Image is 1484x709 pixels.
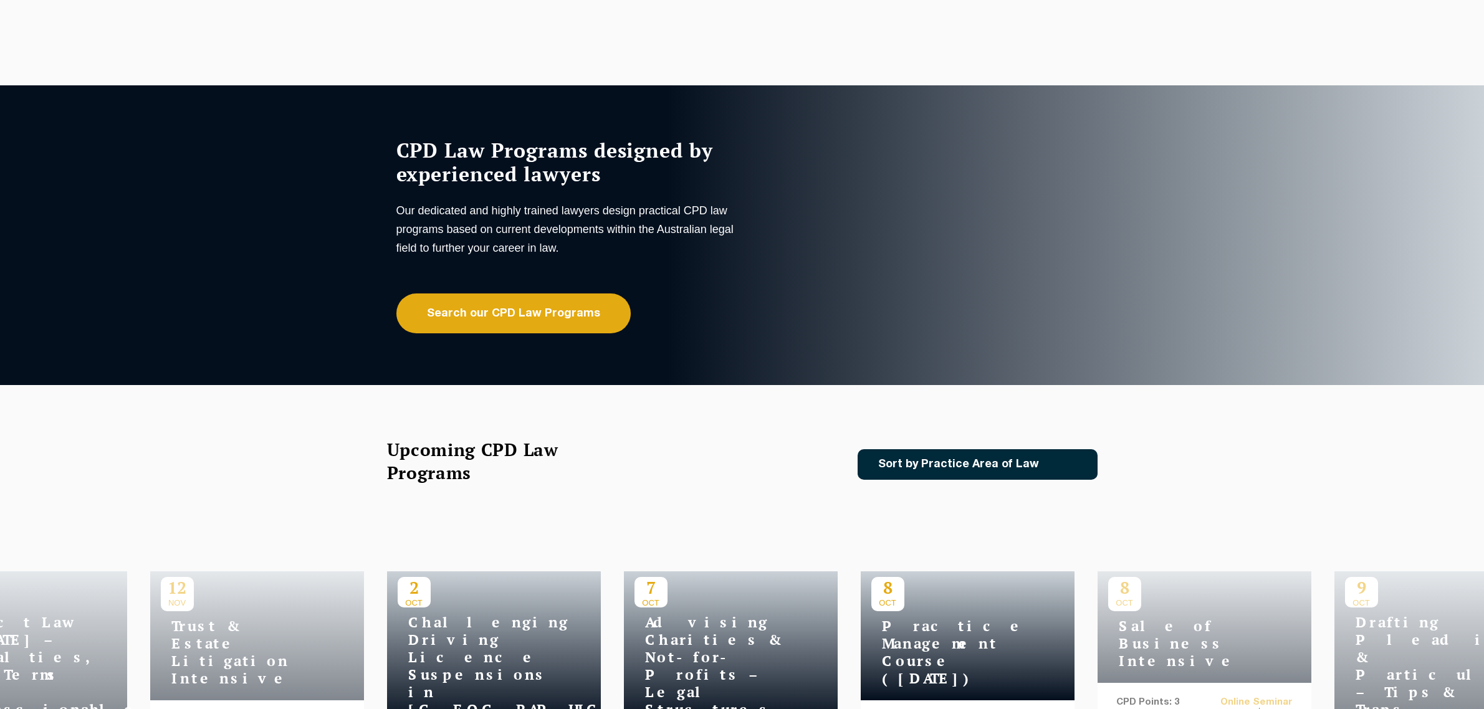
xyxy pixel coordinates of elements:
[396,138,739,186] h1: CPD Law Programs designed by experienced lawyers
[396,201,739,257] p: Our dedicated and highly trained lawyers design practical CPD law programs based on current devel...
[871,598,904,607] span: OCT
[871,577,904,598] p: 8
[1059,459,1073,470] img: Icon
[871,617,1027,687] h4: Practice Management Course ([DATE])
[634,577,668,598] p: 7
[858,449,1098,480] a: Sort by Practice Area of Law
[398,598,431,607] span: OCT
[387,438,590,484] h2: Upcoming CPD Law Programs
[396,293,631,333] a: Search our CPD Law Programs
[398,577,431,598] p: 2
[634,598,668,607] span: OCT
